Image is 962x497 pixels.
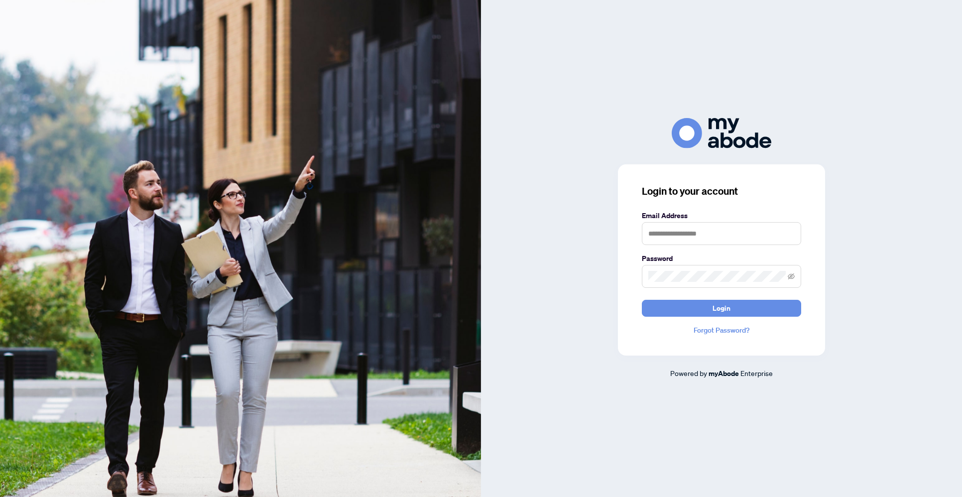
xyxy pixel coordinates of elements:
label: Password [642,253,801,264]
span: Login [713,300,730,316]
a: myAbode [709,368,739,379]
span: eye-invisible [788,273,795,280]
button: Login [642,300,801,317]
span: Enterprise [740,369,773,377]
h3: Login to your account [642,184,801,198]
img: ma-logo [672,118,771,148]
label: Email Address [642,210,801,221]
span: Powered by [670,369,707,377]
a: Forgot Password? [642,325,801,336]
